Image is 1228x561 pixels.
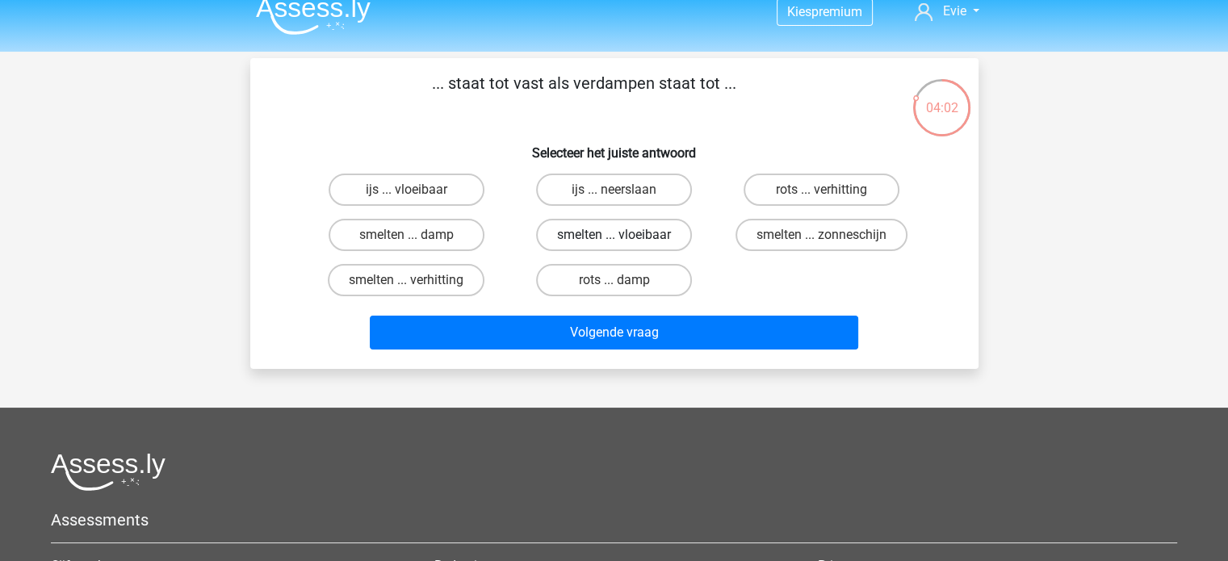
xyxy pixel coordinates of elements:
img: Assessly logo [51,453,166,491]
label: rots ... verhitting [744,174,899,206]
button: Volgende vraag [370,316,858,350]
a: Evie [908,2,985,21]
label: smelten ... vloeibaar [536,219,692,251]
div: 04:02 [912,77,972,118]
h6: Selecteer het juiste antwoord [276,132,953,161]
span: premium [811,4,862,19]
a: Kiespremium [777,1,872,23]
span: Evie [942,3,966,19]
label: smelten ... zonneschijn [736,219,907,251]
label: rots ... damp [536,264,692,296]
h5: Assessments [51,510,1177,530]
label: ijs ... vloeibaar [329,174,484,206]
p: ... staat tot vast als verdampen staat tot ... [276,71,892,119]
label: smelten ... damp [329,219,484,251]
span: Kies [787,4,811,19]
label: ijs ... neerslaan [536,174,692,206]
label: smelten ... verhitting [328,264,484,296]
